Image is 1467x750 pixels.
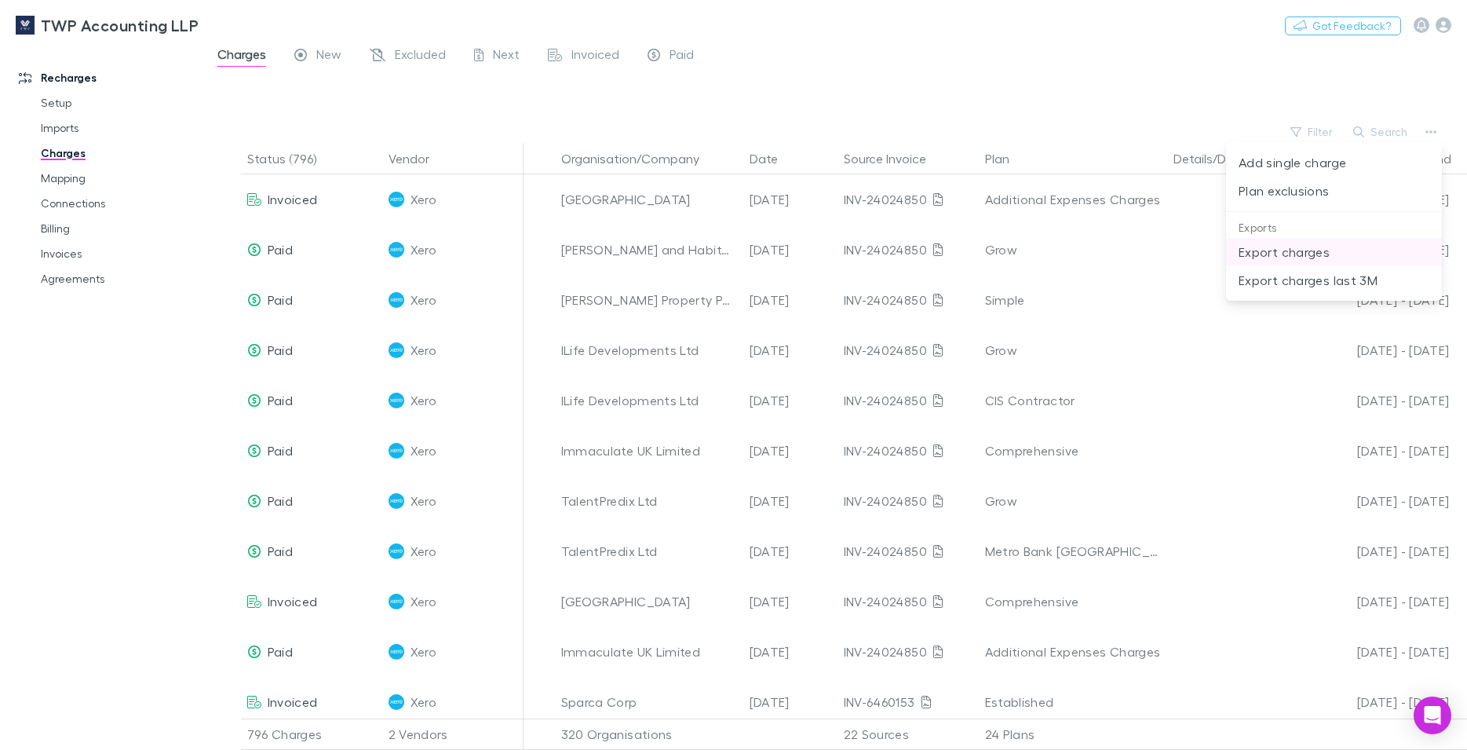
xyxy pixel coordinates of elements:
[1226,148,1442,177] li: Add single charge
[1226,177,1442,205] li: Plan exclusions
[1226,238,1442,266] li: Export charges
[1414,697,1451,734] div: Open Intercom Messenger
[1239,271,1429,290] p: Export charges last 3M
[1239,243,1429,262] p: Export charges
[1226,218,1442,238] p: Exports
[1239,153,1429,172] p: Add single charge
[1226,266,1442,295] li: Export charges last 3M
[1239,181,1429,200] p: Plan exclusions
